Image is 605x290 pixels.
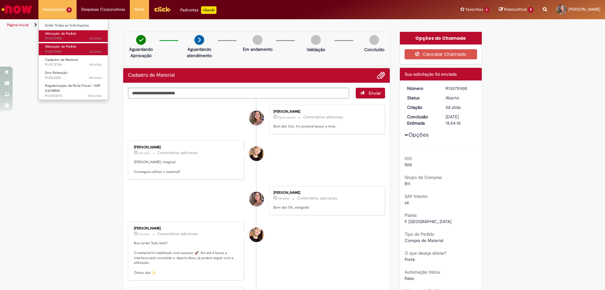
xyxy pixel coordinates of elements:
[446,104,461,110] span: 2d atrás
[249,111,264,125] div: Dayane Macedo Silva Rodrigues
[243,46,273,52] p: Em andamento
[249,192,264,206] div: Dayane Macedo Silva Rodrigues
[297,196,337,201] small: Comentários adicionais
[278,115,295,119] time: 01/10/2025 06:21:20
[405,193,428,199] b: SAP Interim
[274,205,378,210] p: Bom dia! Ok, obrigada!
[274,110,378,114] div: [PERSON_NAME]
[249,228,264,242] div: Sabrina De Vasconcelos
[88,93,102,98] time: 19/09/2025 12:26:52
[405,156,412,161] b: N10
[89,75,102,80] span: 8d atrás
[405,231,434,237] b: Tipo de Pedido
[89,49,102,54] time: 29/09/2025 10:52:16
[139,151,150,155] span: 14h atrás
[158,150,198,156] small: Comentários adicionais
[303,115,343,120] small: Comentários adicionais
[466,6,483,13] span: Favoritos
[126,46,156,59] p: Aguardando Aprovação
[356,88,385,98] button: Enviar
[307,46,325,53] p: Validação
[128,88,349,98] textarea: Digite sua mensagem aqui...
[405,181,410,186] span: B11
[402,104,441,110] dt: Criação
[568,7,600,12] span: [PERSON_NAME]
[45,36,102,41] span: R13575900
[45,49,102,54] span: R13575889
[446,85,475,92] div: R13575900
[405,71,457,77] span: Sua solicitação foi enviada
[81,6,125,13] span: Despesas Corporativas
[528,7,533,13] span: 3
[39,43,108,55] a: Aberto R13575889 : Alteração de Pedido
[274,124,378,129] p: Bom dia! Sim, foi possível lançar a nota.
[405,238,443,243] span: Compra de Material
[446,95,475,101] div: Aberto
[45,83,101,93] span: Regularização de Nota Fiscal - SAP S4/HANA
[402,114,441,126] dt: Conclusão Estimada
[405,175,442,180] b: Grupo de Compras
[369,90,381,96] span: Enviar
[184,46,215,59] p: Aguardando atendimento
[89,75,102,80] time: 23/09/2025 16:04:00
[504,6,527,12] span: Rascunhos
[88,93,102,98] span: 12d atrás
[39,30,108,42] a: Aberto R13575900 : Alteração de Pedido
[278,197,289,200] span: 14h atrás
[89,62,102,67] span: 4d atrás
[39,56,108,68] a: Aberto R13572784 : Cadastro de Material
[369,35,379,45] img: img-circle-grey.png
[400,32,482,44] div: Opções do Chamado
[45,75,102,80] span: R13560081
[66,7,72,13] span: 5
[405,212,417,218] b: Planta
[402,95,441,101] dt: Status
[405,49,477,59] button: Cancelar Chamado
[128,73,175,78] h2: Cadastro de Material Histórico de tíquete
[139,151,150,155] time: 30/09/2025 16:27:08
[45,93,102,98] span: R13550470
[134,227,239,230] div: [PERSON_NAME]
[134,241,239,275] p: Boa tarde! Tudo bem? O material foi habilitado com sucesso 🚀. Em até 4 horas a interface será con...
[89,36,102,41] time: 29/09/2025 10:54:17
[45,44,77,49] span: Alteração de Pedido
[136,35,146,45] img: check-circle-green.png
[180,6,216,14] div: Padroniza
[139,232,150,236] time: 30/09/2025 13:06:32
[135,6,144,13] span: More
[253,35,262,45] img: img-circle-grey.png
[39,69,108,81] a: Aberto R13560081 : Erro Retenção
[39,82,108,96] a: Aberto R13550470 : Regularização de Nota Fiscal - SAP S4/HANA
[89,62,102,67] time: 27/09/2025 10:24:04
[405,250,447,256] b: O que deseja alterar?
[446,104,475,110] div: 29/09/2025 10:54:16
[134,160,239,175] p: [PERSON_NAME], imagina! Conseguiu utilizar o material?
[38,19,108,100] ul: Requisições
[89,36,102,41] span: 2d atrás
[405,275,414,281] span: Falso
[7,22,29,27] a: Página inicial
[89,49,102,54] span: 2d atrás
[45,62,102,67] span: R13572784
[405,257,415,262] span: Frete
[43,6,65,13] span: Requisições
[278,115,295,119] span: Agora mesmo
[484,7,490,13] span: 2
[39,22,108,29] a: Exibir Todas as Solicitações
[154,4,171,14] img: click_logo_yellow_360x200.png
[499,7,533,13] a: Rascunhos
[45,31,77,36] span: Alteração de Pedido
[249,146,264,161] div: Sabrina De Vasconcelos
[446,104,461,110] time: 29/09/2025 10:54:16
[45,70,68,75] span: Erro Retenção
[278,197,289,200] time: 30/09/2025 15:56:07
[194,35,204,45] img: arrow-next.png
[405,219,452,224] span: F. [GEOGRAPHIC_DATA]
[405,162,412,168] span: N10
[377,71,385,80] button: Adicionar anexos
[446,114,475,126] div: [DATE] 15:54:18
[201,6,216,14] p: +GenAi
[405,269,440,275] b: Automação tratou
[364,46,384,53] p: Concluído
[405,200,409,205] span: s4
